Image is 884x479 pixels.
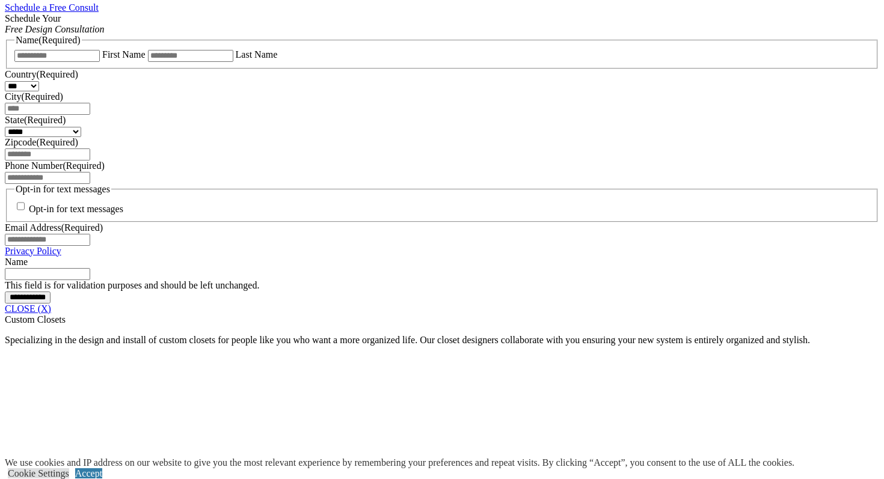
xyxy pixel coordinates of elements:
[5,160,105,171] label: Phone Number
[5,69,78,79] label: Country
[5,304,51,314] a: CLOSE (X)
[14,184,111,195] legend: Opt-in for text messages
[5,314,66,325] span: Custom Closets
[5,222,103,233] label: Email Address
[14,35,82,46] legend: Name
[5,115,66,125] label: State
[5,2,99,13] a: Schedule a Free Consult (opens a dropdown menu)
[38,35,80,45] span: (Required)
[29,204,123,215] label: Opt-in for text messages
[22,91,63,102] span: (Required)
[5,13,105,34] span: Schedule Your
[24,115,66,125] span: (Required)
[102,49,146,59] label: First Name
[5,24,105,34] em: Free Design Consultation
[61,222,103,233] span: (Required)
[236,49,278,59] label: Last Name
[5,335,879,346] p: Specializing in the design and install of custom closets for people like you who want a more orga...
[5,257,28,267] label: Name
[5,457,794,468] div: We use cookies and IP address on our website to give you the most relevant experience by remember...
[5,280,879,291] div: This field is for validation purposes and should be left unchanged.
[5,137,78,147] label: Zipcode
[75,468,102,478] a: Accept
[5,91,63,102] label: City
[36,69,78,79] span: (Required)
[5,246,61,256] a: Privacy Policy
[8,468,69,478] a: Cookie Settings
[63,160,104,171] span: (Required)
[36,137,78,147] span: (Required)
